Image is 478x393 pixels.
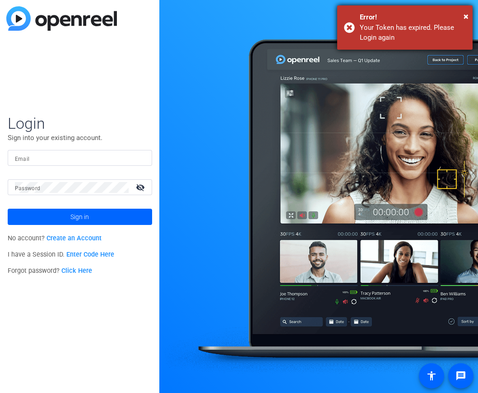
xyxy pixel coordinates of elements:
span: × [464,11,469,22]
div: Error! [360,12,466,23]
mat-icon: visibility_off [130,181,152,194]
a: Enter Code Here [66,251,114,258]
button: Sign in [8,209,152,225]
span: Sign in [70,206,89,228]
span: Forgot password? [8,267,93,275]
mat-icon: accessibility [426,370,437,381]
button: Close [464,9,469,23]
div: Your Token has expired. Please Login again [360,23,466,43]
span: No account? [8,234,102,242]
mat-label: Email [15,156,30,162]
img: blue-gradient.svg [6,6,117,31]
a: Create an Account [46,234,102,242]
mat-label: Password [15,185,41,192]
span: I have a Session ID. [8,251,115,258]
input: Enter Email Address [15,153,145,164]
p: Sign into your existing account. [8,133,152,143]
span: Login [8,114,152,133]
a: Click Here [61,267,92,275]
mat-icon: message [455,370,466,381]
